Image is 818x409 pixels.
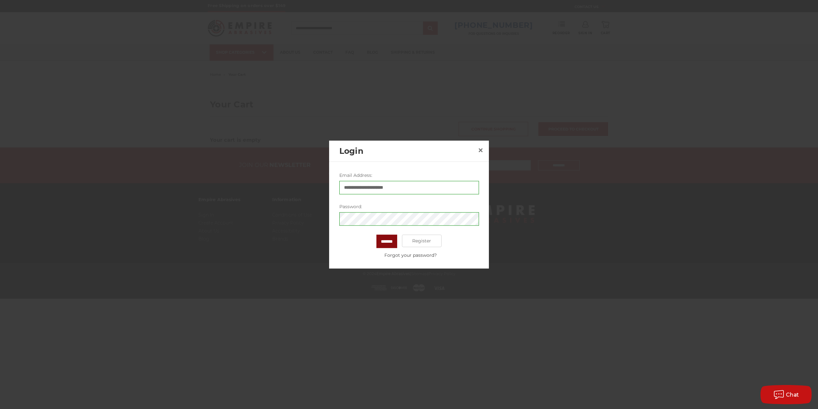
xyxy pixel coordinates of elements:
h2: Login [339,145,475,157]
a: Forgot your password? [343,252,479,258]
span: Chat [786,392,799,398]
label: Password: [339,203,479,210]
span: × [478,144,483,156]
button: Chat [760,385,812,404]
a: Close [475,145,486,155]
label: Email Address: [339,172,479,178]
a: Register [402,234,442,247]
